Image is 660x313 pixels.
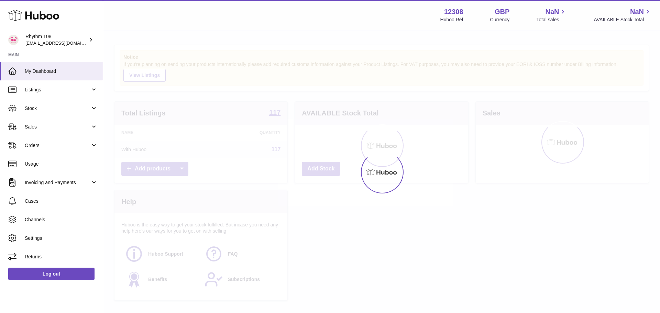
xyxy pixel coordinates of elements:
[25,198,98,204] span: Cases
[545,7,559,16] span: NaN
[25,40,101,46] span: [EMAIL_ADDRESS][DOMAIN_NAME]
[25,254,98,260] span: Returns
[440,16,463,23] div: Huboo Ref
[536,16,567,23] span: Total sales
[25,68,98,75] span: My Dashboard
[25,33,87,46] div: Rhythm 108
[25,105,90,112] span: Stock
[25,142,90,149] span: Orders
[8,268,95,280] a: Log out
[594,7,652,23] a: NaN AVAILABLE Stock Total
[630,7,644,16] span: NaN
[8,35,19,45] img: internalAdmin-12308@internal.huboo.com
[495,7,509,16] strong: GBP
[444,7,463,16] strong: 12308
[25,216,98,223] span: Channels
[25,161,98,167] span: Usage
[25,235,98,242] span: Settings
[594,16,652,23] span: AVAILABLE Stock Total
[25,179,90,186] span: Invoicing and Payments
[25,124,90,130] span: Sales
[536,7,567,23] a: NaN Total sales
[490,16,510,23] div: Currency
[25,87,90,93] span: Listings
